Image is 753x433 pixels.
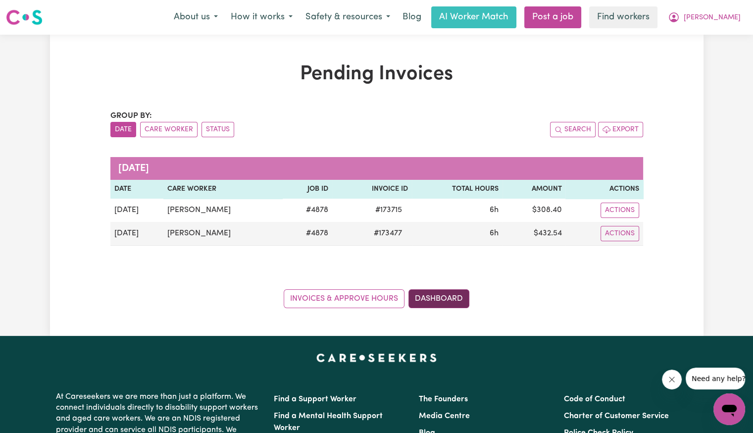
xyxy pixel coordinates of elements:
[598,122,643,137] button: Export
[282,199,332,222] td: # 4878
[419,412,470,420] a: Media Centre
[431,6,516,28] a: AI Worker Match
[589,6,657,28] a: Find workers
[490,229,499,237] span: 6 hours
[368,227,408,239] span: # 173477
[110,157,643,180] caption: [DATE]
[369,204,408,216] span: # 173715
[524,6,581,28] a: Post a job
[397,6,427,28] a: Blog
[502,180,566,199] th: Amount
[282,180,332,199] th: Job ID
[163,199,282,222] td: [PERSON_NAME]
[140,122,198,137] button: sort invoices by care worker
[502,199,566,222] td: $ 308.40
[419,395,468,403] a: The Founders
[713,393,745,425] iframe: Button to launch messaging window
[662,370,682,389] iframe: Close message
[224,7,299,28] button: How it works
[284,289,404,308] a: Invoices & Approve Hours
[201,122,234,137] button: sort invoices by paid status
[6,8,43,26] img: Careseekers logo
[564,412,669,420] a: Charter of Customer Service
[163,180,282,199] th: Care Worker
[601,226,639,241] button: Actions
[299,7,397,28] button: Safety & resources
[565,180,643,199] th: Actions
[163,222,282,246] td: [PERSON_NAME]
[332,180,412,199] th: Invoice ID
[316,354,437,362] a: Careseekers home page
[601,203,639,218] button: Actions
[110,222,164,246] td: [DATE]
[6,6,43,29] a: Careseekers logo
[274,395,356,403] a: Find a Support Worker
[110,62,643,86] h1: Pending Invoices
[274,412,383,432] a: Find a Mental Health Support Worker
[282,222,332,246] td: # 4878
[110,112,152,120] span: Group by:
[6,7,60,15] span: Need any help?
[661,7,747,28] button: My Account
[684,12,741,23] span: [PERSON_NAME]
[408,289,469,308] a: Dashboard
[110,180,164,199] th: Date
[686,368,745,389] iframe: Message from company
[110,122,136,137] button: sort invoices by date
[167,7,224,28] button: About us
[110,199,164,222] td: [DATE]
[412,180,502,199] th: Total Hours
[502,222,566,246] td: $ 432.54
[490,206,499,214] span: 6 hours
[550,122,596,137] button: Search
[564,395,625,403] a: Code of Conduct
